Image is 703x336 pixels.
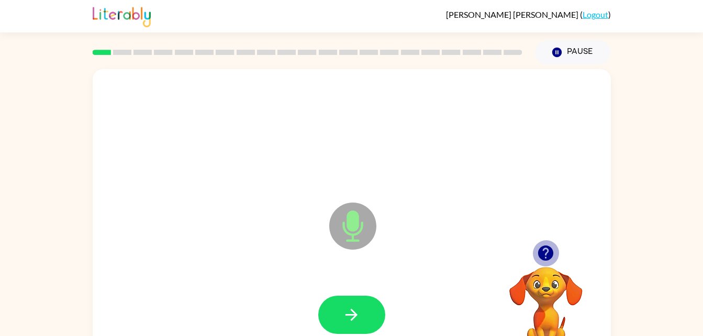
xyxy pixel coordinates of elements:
[535,40,611,64] button: Pause
[446,9,580,19] span: [PERSON_NAME] [PERSON_NAME]
[93,4,151,27] img: Literably
[583,9,608,19] a: Logout
[446,9,611,19] div: ( )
